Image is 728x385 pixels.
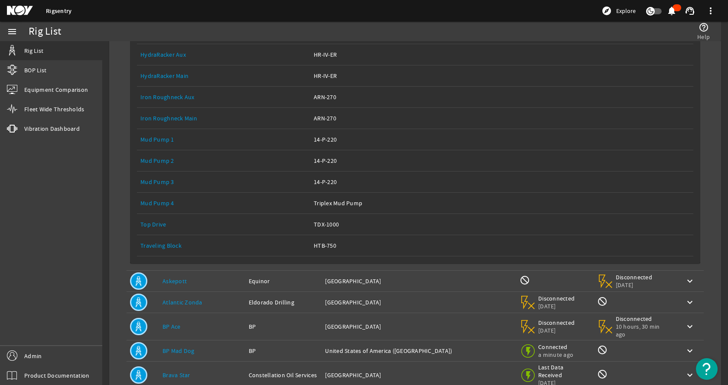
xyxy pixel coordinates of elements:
a: Mud Pump 4 [140,193,307,214]
a: TDX-1000 [314,214,690,235]
div: BP [249,322,318,331]
a: Rigsentry [46,7,71,15]
a: Traveling Block [140,235,307,256]
span: Admin [24,352,42,360]
a: Top Drive [140,214,307,235]
div: ARN-270 [314,93,690,101]
a: HydraRacker Main [140,72,188,80]
div: 14-P-220 [314,135,690,144]
a: Iron Roughneck Aux [140,93,195,101]
div: HR-IV-ER [314,50,690,59]
a: Mud Pump 1 [140,129,307,150]
a: Atlantic Zonda [162,298,202,306]
span: a minute ago [538,351,575,359]
a: BP Ace [162,323,181,330]
div: HTB-750 [314,241,690,250]
div: BP [249,346,318,355]
div: Rig List [29,27,61,36]
div: ARN-270 [314,114,690,123]
mat-icon: Rig Monitoring not available for this rig [597,345,608,355]
a: HydraRacker Aux [140,44,307,65]
a: Iron Roughneck Main [140,108,307,129]
a: HR-IV-ER [314,65,690,86]
a: ARN-270 [314,108,690,129]
mat-icon: keyboard_arrow_down [685,276,695,286]
a: HydraRacker Aux [140,51,186,58]
span: Disconnected [538,294,575,302]
mat-icon: support_agent [685,6,695,16]
div: [GEOGRAPHIC_DATA] [325,322,513,331]
div: Triplex Mud Pump [314,199,690,207]
mat-icon: BOP Monitoring not available for this rig [520,275,530,285]
span: [DATE] [538,327,575,334]
a: Mud Pump 3 [140,171,307,192]
span: Vibration Dashboard [24,124,80,133]
span: [DATE] [538,302,575,310]
a: Triplex Mud Pump [314,193,690,214]
div: Constellation Oil Services [249,371,318,379]
a: 14-P-220 [314,150,690,171]
mat-icon: Rig Monitoring not available for this rig [597,369,608,379]
span: 10 hours, 30 min ago [616,323,671,338]
div: [GEOGRAPHIC_DATA] [325,298,513,307]
span: BOP List [24,66,46,74]
span: Disconnected [616,315,671,323]
span: Product Documentation [24,371,89,380]
a: Traveling Block [140,242,182,249]
a: Askepott [162,277,187,285]
mat-icon: notifications [666,6,677,16]
mat-icon: menu [7,26,17,37]
a: Mud Pump 1 [140,136,174,143]
a: HR-IV-ER [314,44,690,65]
span: Rig List [24,46,43,55]
span: Last Data Received [538,363,588,379]
mat-icon: Rig Monitoring not available for this rig [597,296,608,307]
button: more_vert [700,0,721,21]
div: 14-P-220 [314,156,690,165]
mat-icon: vibration [7,123,17,134]
span: Connected [538,343,575,351]
a: Top Drive [140,220,166,228]
a: 14-P-220 [314,171,690,192]
button: Open Resource Center [696,358,718,380]
div: 14-P-220 [314,178,690,186]
div: Equinor [249,277,318,285]
mat-icon: keyboard_arrow_down [685,370,695,380]
div: [GEOGRAPHIC_DATA] [325,371,513,379]
mat-icon: explore [601,6,612,16]
mat-icon: help_outline [699,22,709,32]
a: ARN-270 [314,87,690,107]
a: Mud Pump 4 [140,199,174,207]
span: Disconnected [616,273,653,281]
mat-icon: keyboard_arrow_down [685,321,695,332]
a: HTB-750 [314,235,690,256]
span: Explore [616,6,636,15]
a: Iron Roughneck Aux [140,87,307,107]
a: HydraRacker Main [140,65,307,86]
a: Iron Roughneck Main [140,114,197,122]
mat-icon: keyboard_arrow_down [685,297,695,307]
a: Brava Star [162,371,190,379]
span: Fleet Wide Thresholds [24,105,84,113]
mat-icon: keyboard_arrow_down [685,346,695,356]
span: Equipment Comparison [24,85,88,94]
a: 14-P-220 [314,129,690,150]
span: [DATE] [616,281,653,289]
div: HR-IV-ER [314,71,690,80]
a: Mud Pump 2 [140,157,174,165]
a: BP Mad Dog [162,347,195,355]
span: Help [697,32,710,41]
div: United States of America ([GEOGRAPHIC_DATA]) [325,346,513,355]
div: TDX-1000 [314,220,690,229]
a: Mud Pump 2 [140,150,307,171]
button: Explore [598,4,639,18]
div: Eldorado Drilling [249,298,318,307]
span: Disconnected [538,319,575,327]
a: Mud Pump 3 [140,178,174,186]
div: [GEOGRAPHIC_DATA] [325,277,513,285]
